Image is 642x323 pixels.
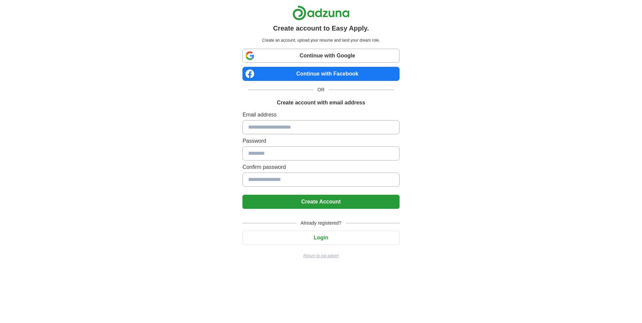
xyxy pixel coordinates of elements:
[242,235,399,240] a: Login
[296,220,345,227] span: Already registered?
[244,37,398,43] p: Create an account, upload your resume and land your dream role.
[242,231,399,245] button: Login
[242,195,399,209] button: Create Account
[242,67,399,81] a: Continue with Facebook
[277,99,365,107] h1: Create account with email address
[242,49,399,63] a: Continue with Google
[292,5,350,20] img: Adzuna logo
[273,23,369,33] h1: Create account to Easy Apply.
[242,163,399,171] label: Confirm password
[242,111,399,119] label: Email address
[314,86,329,93] span: OR
[242,253,399,259] a: Return to job advert
[242,137,399,145] label: Password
